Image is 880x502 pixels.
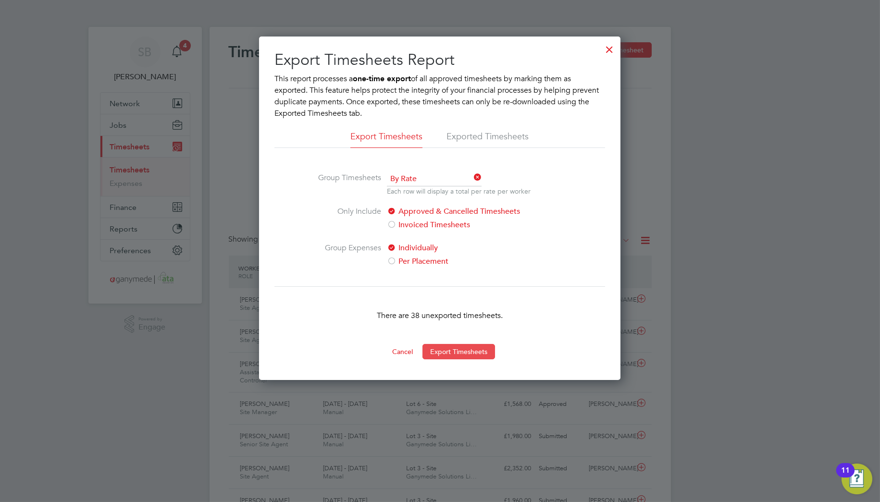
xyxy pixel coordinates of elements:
span: By Rate [387,172,482,186]
p: This report processes a of all approved timesheets by marking them as exported. This feature help... [274,73,605,119]
label: Individually [387,242,548,254]
button: Export Timesheets [422,344,495,359]
div: 11 [841,470,850,483]
button: Open Resource Center, 11 new notifications [842,464,872,494]
label: Group Expenses [309,242,381,267]
label: Invoiced Timesheets [387,219,548,231]
li: Export Timesheets [350,131,422,148]
p: Each row will display a total per rate per worker [387,186,531,196]
button: Cancel [384,344,421,359]
label: Group Timesheets [309,172,381,194]
b: one-time export [353,74,411,83]
p: There are 38 unexported timesheets. [274,310,605,321]
li: Exported Timesheets [446,131,529,148]
label: Per Placement [387,256,548,267]
h2: Export Timesheets Report [274,50,605,70]
label: Approved & Cancelled Timesheets [387,206,548,217]
label: Only Include [309,206,381,231]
